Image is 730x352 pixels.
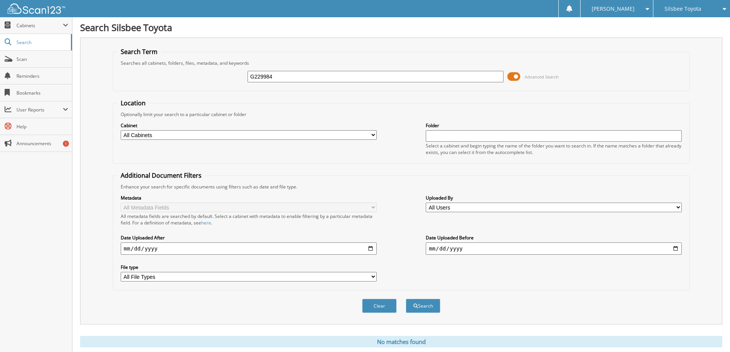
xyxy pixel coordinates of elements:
[426,122,682,129] label: Folder
[16,90,68,96] span: Bookmarks
[664,7,701,11] span: Silsbee Toyota
[117,171,205,180] legend: Additional Document Filters
[117,99,149,107] legend: Location
[16,56,68,62] span: Scan
[121,213,377,226] div: All metadata fields are searched by default. Select a cabinet with metadata to enable filtering b...
[16,123,68,130] span: Help
[16,73,68,79] span: Reminders
[406,299,440,313] button: Search
[63,141,69,147] div: 1
[16,22,63,29] span: Cabinets
[426,234,682,241] label: Date Uploaded Before
[80,336,722,347] div: No matches found
[16,39,67,46] span: Search
[117,111,686,118] div: Optionally limit your search to a particular cabinet or folder
[117,47,161,56] legend: Search Term
[426,242,682,255] input: end
[121,122,377,129] label: Cabinet
[16,106,63,113] span: User Reports
[426,142,682,156] div: Select a cabinet and begin typing the name of the folder you want to search in. If the name match...
[121,195,377,201] label: Metadata
[121,264,377,270] label: File type
[525,74,559,80] span: Advanced Search
[592,7,635,11] span: [PERSON_NAME]
[117,60,686,66] div: Searches all cabinets, folders, files, metadata, and keywords
[201,219,211,226] a: here
[117,183,686,190] div: Enhance your search for specific documents using filters such as date and file type.
[121,242,377,255] input: start
[80,21,722,34] h1: Search Silsbee Toyota
[426,195,682,201] label: Uploaded By
[16,140,68,147] span: Announcements
[8,3,65,14] img: scan123-logo-white.svg
[121,234,377,241] label: Date Uploaded After
[362,299,397,313] button: Clear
